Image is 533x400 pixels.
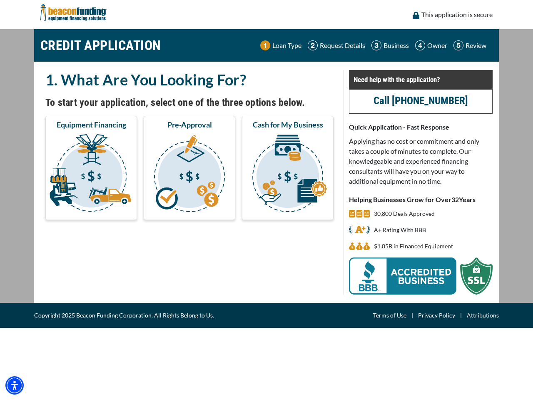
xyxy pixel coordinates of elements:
[253,120,323,130] span: Cash for My Business
[415,40,425,50] img: Step 4
[374,225,426,235] p: A+ Rating With BBB
[144,116,235,220] button: Pre-Approval
[34,310,214,320] span: Copyright 2025 Beacon Funding Corporation. All Rights Belong to Us.
[349,136,493,186] p: Applying has no cost or commitment and only takes a couple of minutes to complete. Our knowledgea...
[371,40,381,50] img: Step 3
[418,310,455,320] a: Privacy Policy
[349,257,493,295] img: BBB Acredited Business and SSL Protection
[374,95,468,107] a: Call [PHONE_NUMBER]
[320,40,365,50] p: Request Details
[308,40,318,50] img: Step 2
[45,70,334,89] h2: 1. What Are You Looking For?
[354,75,488,85] p: Need help with the application?
[45,95,334,110] h4: To start your application, select one of the three options below.
[467,310,499,320] a: Attributions
[453,40,463,50] img: Step 5
[5,376,24,395] div: Accessibility Menu
[57,120,126,130] span: Equipment Financing
[406,310,418,320] span: |
[145,133,234,216] img: Pre-Approval
[349,122,493,132] p: Quick Application - Fast Response
[349,195,493,205] p: Helping Businesses Grow for Over Years
[451,195,459,203] span: 32
[413,12,419,19] img: lock icon to convery security
[373,310,406,320] a: Terms of Use
[455,310,467,320] span: |
[167,120,212,130] span: Pre-Approval
[244,133,332,216] img: Cash for My Business
[40,33,161,57] h1: CREDIT APPLICATION
[384,40,409,50] p: Business
[242,116,334,220] button: Cash for My Business
[272,40,301,50] p: Loan Type
[45,116,137,220] button: Equipment Financing
[374,241,453,251] p: $1,845,553,654 in Financed Equipment
[47,133,135,216] img: Equipment Financing
[374,209,435,219] p: 30,800 Deals Approved
[427,40,447,50] p: Owner
[421,10,493,20] p: This application is secure
[466,40,486,50] p: Review
[260,40,270,50] img: Step 1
